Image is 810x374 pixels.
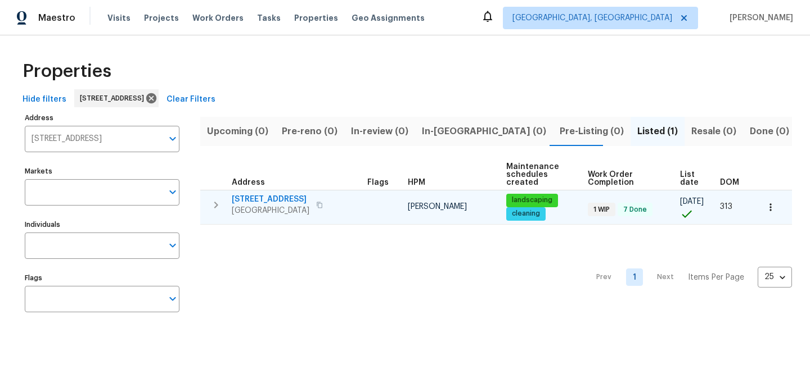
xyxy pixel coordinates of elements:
div: [STREET_ADDRESS] [74,89,159,107]
span: Pre-Listing (0) [560,124,624,139]
span: Work Order Completion [588,171,661,186]
span: Hide filters [22,93,66,107]
span: [STREET_ADDRESS] [80,93,148,104]
span: Resale (0) [691,124,736,139]
div: 25 [758,262,792,291]
span: In-review (0) [351,124,408,139]
button: Open [165,131,181,147]
span: Tasks [257,14,281,22]
span: In-[GEOGRAPHIC_DATA] (0) [422,124,546,139]
span: Maestro [38,12,75,24]
span: 7 Done [619,205,651,215]
span: Properties [22,66,111,77]
span: Done (0) [750,124,789,139]
span: Visits [107,12,130,24]
a: Goto page 1 [626,268,643,286]
span: [GEOGRAPHIC_DATA], [GEOGRAPHIC_DATA] [512,12,672,24]
span: Geo Assignments [352,12,425,24]
span: [GEOGRAPHIC_DATA] [232,205,309,216]
span: Address [232,179,265,186]
span: [DATE] [680,198,704,206]
span: Listed (1) [637,124,678,139]
span: Properties [294,12,338,24]
nav: Pagination Navigation [586,231,792,323]
button: Clear Filters [162,89,220,110]
button: Open [165,291,181,307]
button: Open [165,184,181,200]
span: cleaning [507,209,544,218]
label: Address [25,115,179,121]
span: List date [680,171,701,186]
span: HPM [408,179,425,186]
button: Hide filters [18,89,71,110]
span: Maintenance schedules created [506,163,569,186]
span: [PERSON_NAME] [725,12,793,24]
label: Flags [25,275,179,281]
span: landscaping [507,195,557,205]
span: Pre-reno (0) [282,124,337,139]
span: DOM [720,179,739,186]
button: Open [165,238,181,253]
span: [STREET_ADDRESS] [232,194,309,205]
label: Markets [25,168,179,175]
label: Individuals [25,221,179,228]
p: Items Per Page [688,272,744,283]
span: [PERSON_NAME] [408,203,467,211]
span: Flags [367,179,389,186]
span: Projects [144,12,179,24]
span: 313 [720,203,732,211]
span: Work Orders [192,12,244,24]
span: 1 WIP [589,205,614,215]
span: Clear Filters [166,93,215,107]
span: Upcoming (0) [207,124,268,139]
